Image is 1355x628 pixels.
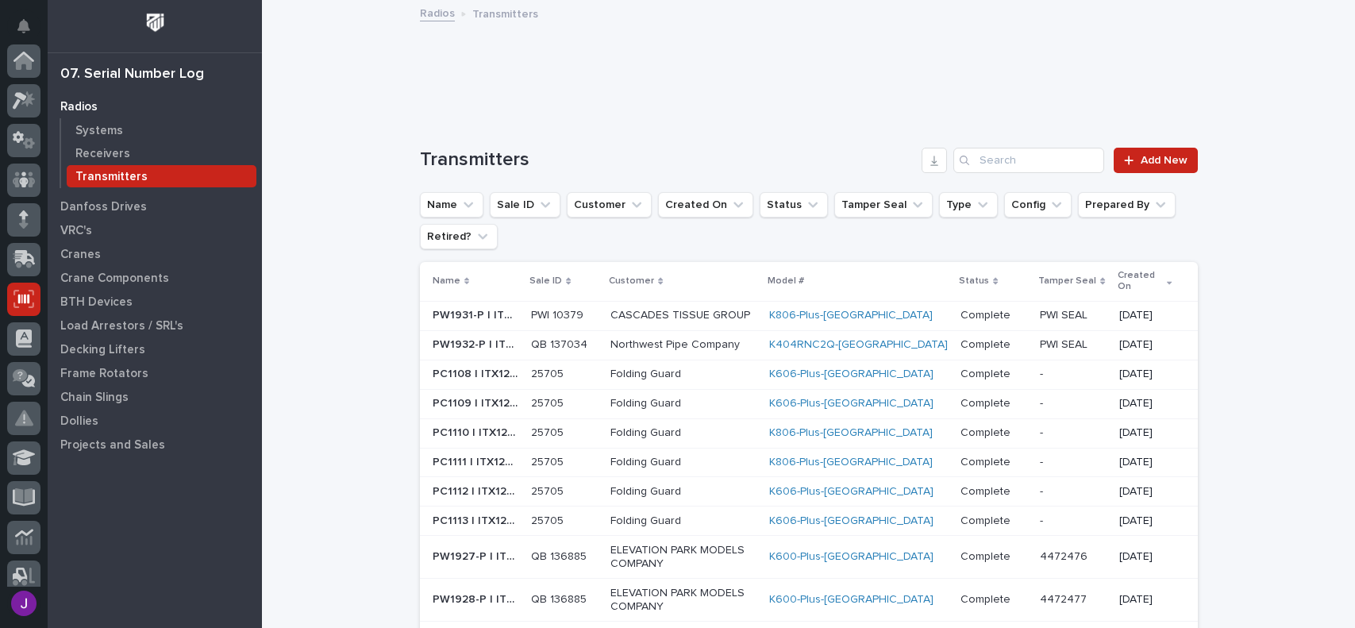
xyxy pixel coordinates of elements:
[1119,593,1172,607] p: [DATE]
[48,218,262,242] a: VRC's
[60,248,101,262] p: Cranes
[433,590,522,607] p: PW1928-P | ITX12792
[60,272,169,286] p: Crane Components
[490,192,560,218] button: Sale ID
[1119,397,1172,410] p: [DATE]
[769,485,933,499] a: K606-Plus-[GEOGRAPHIC_DATA]
[48,195,262,218] a: Danfoss Drives
[60,343,145,357] p: Decking Lifters
[48,266,262,290] a: Crane Components
[1004,192,1072,218] button: Config
[60,224,92,238] p: VRC's
[769,397,933,410] a: K606-Plus-[GEOGRAPHIC_DATA]
[60,414,98,429] p: Dollies
[433,453,522,469] p: PC1111 | ITX12784
[48,314,262,337] a: Load Arrestors / SRL's
[610,309,756,322] p: CASCADES TISSUE GROUP
[1040,306,1091,322] p: PWI SEAL
[769,338,948,352] a: K404RNC2Q-[GEOGRAPHIC_DATA]
[420,389,1198,418] tr: PC1109 | ITX12782PC1109 | ITX12782 2570525705 Folding GuardK606-Plus-[GEOGRAPHIC_DATA] CompleteCo...
[420,579,1198,622] tr: PW1928-P | ITX12792PW1928-P | ITX12792 QB 136885QB 136885 ELEVATION PARK MODELS COMPANYK600-Plus-...
[658,192,753,218] button: Created On
[769,368,933,381] a: K606-Plus-[GEOGRAPHIC_DATA]
[610,456,756,469] p: Folding Guard
[60,438,165,453] p: Projects and Sales
[960,335,1014,352] p: Complete
[567,192,652,218] button: Customer
[1040,423,1046,440] p: -
[420,330,1198,360] tr: PW1932-P | ITX12790PW1932-P | ITX12790 QB 137034QB 137034 Northwest Pipe CompanyK404RNC2Q-[GEOGRA...
[531,482,567,499] p: 25705
[433,335,522,352] p: PW1932-P | ITX12790
[960,453,1014,469] p: Complete
[420,448,1198,477] tr: PC1111 | ITX12784PC1111 | ITX12784 2570525705 Folding GuardK806-Plus-[GEOGRAPHIC_DATA] CompleteCo...
[433,364,522,381] p: PC1108 | ITX12781
[60,200,147,214] p: Danfoss Drives
[610,397,756,410] p: Folding Guard
[610,587,756,614] p: ELEVATION PARK MODELS COMPANY
[960,364,1014,381] p: Complete
[75,147,130,161] p: Receivers
[1119,485,1172,499] p: [DATE]
[48,361,262,385] a: Frame Rotators
[1119,338,1172,352] p: [DATE]
[769,456,933,469] a: K806-Plus-[GEOGRAPHIC_DATA]
[7,10,40,43] button: Notifications
[768,272,804,290] p: Model #
[1040,453,1046,469] p: -
[48,385,262,409] a: Chain Slings
[420,192,483,218] button: Name
[531,306,587,322] p: PWI 10379
[7,587,40,620] button: users-avatar
[1040,364,1046,381] p: -
[1040,547,1091,564] p: 4472476
[75,124,123,138] p: Systems
[834,192,933,218] button: Tamper Seal
[769,514,933,528] a: K606-Plus-[GEOGRAPHIC_DATA]
[420,148,916,171] h1: Transmitters
[1141,155,1188,166] span: Add New
[531,335,591,352] p: QB 137034
[1114,148,1197,173] a: Add New
[1119,550,1172,564] p: [DATE]
[610,338,756,352] p: Northwest Pipe Company
[420,301,1198,330] tr: PW1931-P | ITX12789PW1931-P | ITX12789 PWI 10379PWI 10379 CASCADES TISSUE GROUPK806-Plus-[GEOGRAP...
[48,337,262,361] a: Decking Lifters
[420,536,1198,579] tr: PW1927-P | ITX12791PW1927-P | ITX12791 QB 136885QB 136885 ELEVATION PARK MODELS COMPANYK600-Plus-...
[529,272,562,290] p: Sale ID
[760,192,828,218] button: Status
[531,453,567,469] p: 25705
[769,550,933,564] a: K600-Plus-[GEOGRAPHIC_DATA]
[61,119,262,141] a: Systems
[960,590,1014,607] p: Complete
[960,482,1014,499] p: Complete
[61,142,262,164] a: Receivers
[141,8,170,37] img: Workspace Logo
[48,290,262,314] a: BTH Devices
[1119,514,1172,528] p: [DATE]
[433,547,522,564] p: PW1927-P | ITX12791
[420,418,1198,448] tr: PC1110 | ITX12783PC1110 | ITX12783 2570525705 Folding GuardK806-Plus-[GEOGRAPHIC_DATA] CompleteCo...
[433,511,522,528] p: PC1113 | ITX12786
[1038,272,1096,290] p: Tamper Seal
[1040,394,1046,410] p: -
[48,433,262,457] a: Projects and Sales
[48,242,262,266] a: Cranes
[433,394,522,410] p: PC1109 | ITX12782
[60,100,98,114] p: Radios
[531,364,567,381] p: 25705
[531,511,567,528] p: 25705
[610,514,756,528] p: Folding Guard
[60,367,148,381] p: Frame Rotators
[531,394,567,410] p: 25705
[531,590,590,607] p: QB 136885
[939,192,998,218] button: Type
[60,66,204,83] div: 07. Serial Number Log
[48,409,262,433] a: Dollies
[959,272,989,290] p: Status
[1119,368,1172,381] p: [DATE]
[420,224,498,249] button: Retired?
[420,3,455,21] a: Radios
[420,507,1198,536] tr: PC1113 | ITX12786PC1113 | ITX12786 2570525705 Folding GuardK606-Plus-[GEOGRAPHIC_DATA] CompleteCo...
[61,165,262,187] a: Transmitters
